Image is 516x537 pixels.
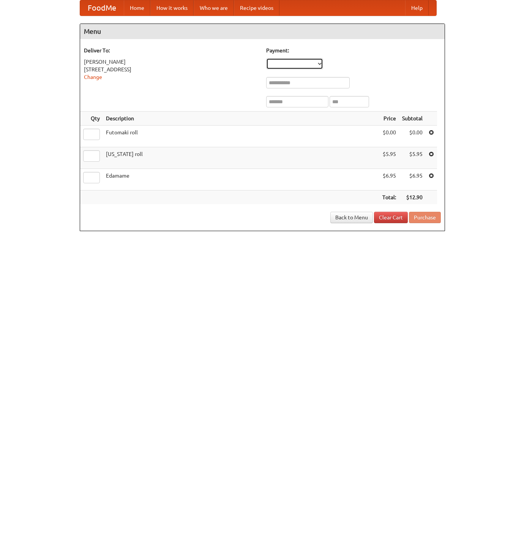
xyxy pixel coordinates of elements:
a: Recipe videos [234,0,279,16]
td: [US_STATE] roll [103,147,379,169]
a: FoodMe [80,0,124,16]
a: Who we are [194,0,234,16]
td: $5.95 [399,147,426,169]
th: $12.90 [399,191,426,205]
a: Change [84,74,102,80]
td: $0.00 [399,126,426,147]
button: Purchase [409,212,441,223]
a: Help [405,0,429,16]
th: Qty [80,112,103,126]
th: Description [103,112,379,126]
th: Price [379,112,399,126]
td: $0.00 [379,126,399,147]
a: Back to Menu [330,212,373,223]
td: Edamame [103,169,379,191]
div: [STREET_ADDRESS] [84,66,259,73]
td: $5.95 [379,147,399,169]
th: Total: [379,191,399,205]
td: $6.95 [399,169,426,191]
td: $6.95 [379,169,399,191]
h4: Menu [80,24,445,39]
th: Subtotal [399,112,426,126]
td: Futomaki roll [103,126,379,147]
h5: Payment: [266,47,441,54]
a: How it works [150,0,194,16]
div: [PERSON_NAME] [84,58,259,66]
h5: Deliver To: [84,47,259,54]
a: Home [124,0,150,16]
a: Clear Cart [374,212,408,223]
